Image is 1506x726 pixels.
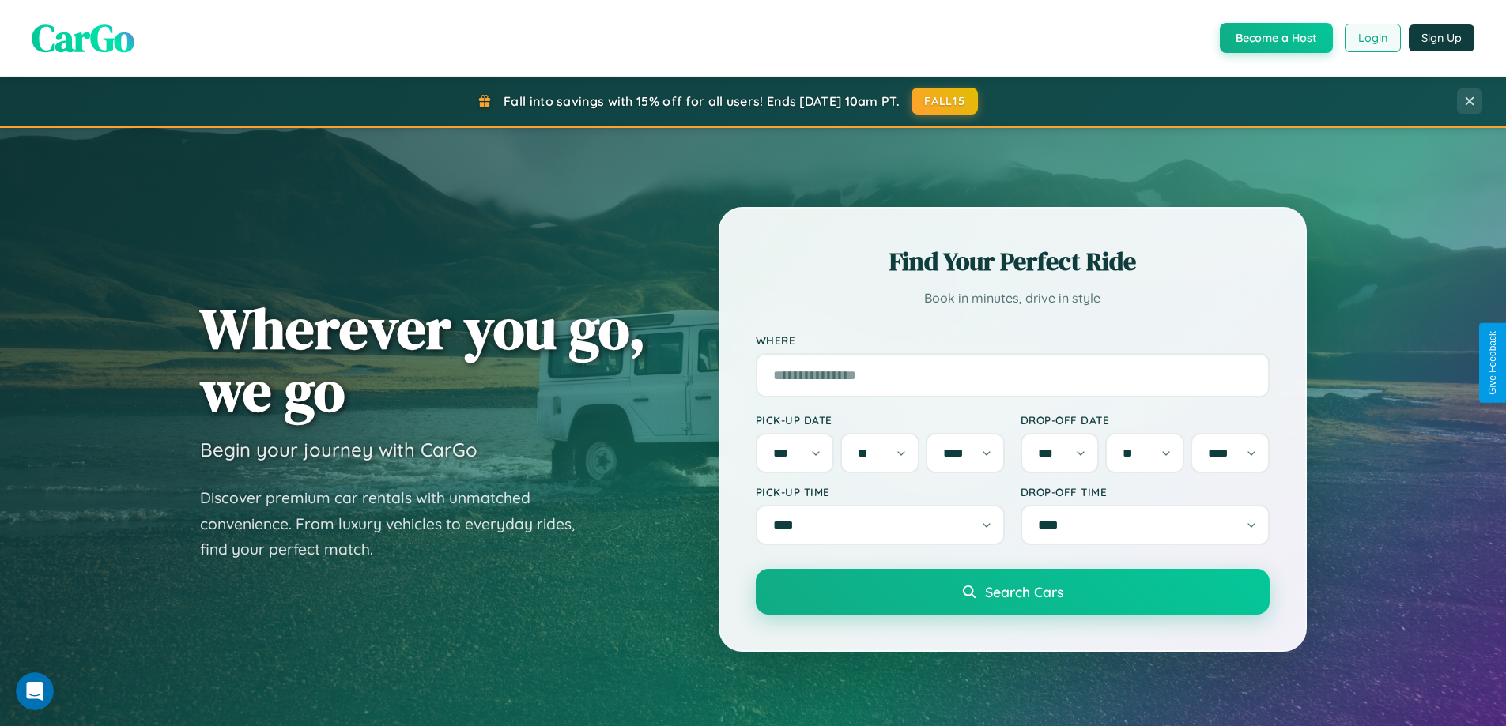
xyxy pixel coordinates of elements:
span: Fall into savings with 15% off for all users! Ends [DATE] 10am PT. [504,93,900,109]
iframe: Intercom live chat [16,672,54,710]
span: Search Cars [985,583,1063,600]
h1: Wherever you go, we go [200,297,646,422]
label: Pick-up Time [756,485,1005,498]
div: Give Feedback [1487,331,1498,395]
button: Become a Host [1220,23,1333,53]
h2: Find Your Perfect Ride [756,244,1270,279]
p: Book in minutes, drive in style [756,287,1270,310]
label: Pick-up Date [756,413,1005,427]
h3: Begin your journey with CarGo [200,438,477,461]
label: Where [756,333,1270,347]
button: Login [1345,24,1401,52]
button: FALL15 [912,88,978,115]
p: Discover premium car rentals with unmatched convenience. From luxury vehicles to everyday rides, ... [200,485,595,562]
button: Sign Up [1409,24,1474,51]
label: Drop-off Date [1021,413,1270,427]
button: Search Cars [756,569,1270,615]
span: CarGo [32,12,134,64]
label: Drop-off Time [1021,485,1270,498]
